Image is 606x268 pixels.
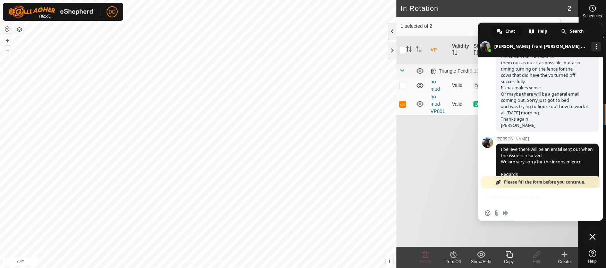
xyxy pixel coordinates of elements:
[582,226,603,247] div: Close chat
[490,26,522,36] div: Chat
[401,23,477,30] span: 1 selected of 2
[439,259,467,265] div: Turn Off
[496,137,599,141] span: [PERSON_NAME]
[494,210,499,216] span: Send a file
[428,36,449,64] th: VP
[3,46,11,54] button: –
[485,210,490,216] span: Insert an emoji
[555,26,591,36] div: Search
[420,259,432,264] span: Delete
[416,47,421,53] p-sorticon: Activate to sort
[588,259,597,263] span: Help
[471,36,492,64] th: Status
[505,26,515,36] span: Chat
[567,3,571,14] span: 2
[389,258,390,264] span: i
[473,51,479,56] p-sorticon: Activate to sort
[591,42,601,51] div: More channels
[473,101,482,107] span: ON
[504,176,585,188] span: Please fill the form before you continue.
[171,259,197,265] a: Privacy Policy
[449,78,471,93] td: Valid
[550,259,578,265] div: Create
[449,93,471,115] td: Valid
[570,26,584,36] span: Search
[523,26,554,36] div: Help
[501,146,593,184] span: I believe there will be an email sent out when the issue is resolved. We are very sorry for the i...
[109,8,116,16] span: DD
[3,25,11,33] button: Reset Map
[579,247,606,266] a: Help
[452,51,457,56] p-sorticon: Activate to sort
[523,259,550,265] div: Edit
[501,16,593,128] span: Hey [PERSON_NAME] Thanks for getting back to me. Due to a bunch being turned off, is it possible ...
[430,94,445,114] a: no mud-VP001
[3,36,11,45] button: +
[430,79,440,92] a: no mud
[205,259,226,265] a: Contact Us
[449,36,471,64] th: Validity
[582,14,602,18] span: Schedules
[503,210,508,216] span: Audio message
[8,6,95,18] img: Gallagher Logo
[473,83,484,89] span: OFF
[468,68,488,74] span: (3.13 ha)
[406,47,412,53] p-sorticon: Activate to sort
[538,26,547,36] span: Help
[477,19,561,33] input: Search (S)
[15,25,24,34] button: Map Layers
[401,4,567,13] h2: In Rotation
[467,259,495,265] div: Show/Hide
[495,259,523,265] div: Copy
[386,257,393,265] button: i
[430,68,487,74] div: Triangle Feild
